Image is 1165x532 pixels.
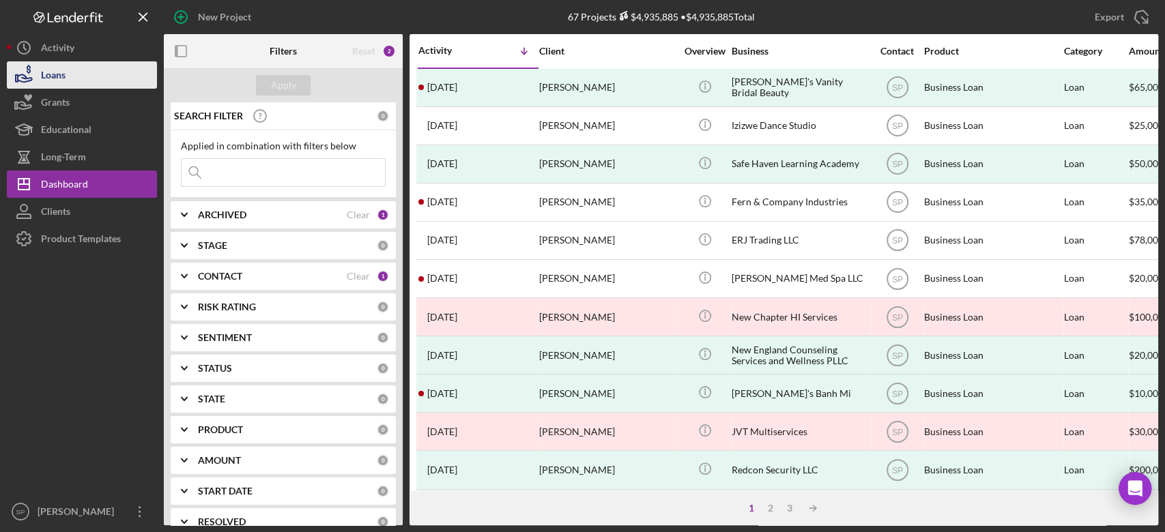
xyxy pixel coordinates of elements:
[198,394,225,404] b: STATE
[1064,46,1127,57] div: Category
[41,198,70,228] div: Clients
[427,388,457,399] time: 2025-05-14 14:26
[891,389,902,398] text: SP
[891,121,902,131] text: SP
[270,46,297,57] b: Filters
[377,209,389,221] div: 1
[924,413,1061,449] div: Business Loan
[34,498,123,529] div: [PERSON_NAME]
[1119,472,1151,505] div: Open Intercom Messenger
[41,89,70,119] div: Grants
[539,184,676,220] div: [PERSON_NAME]
[16,508,25,516] text: SP
[427,158,457,169] time: 2025-07-09 22:04
[377,454,389,467] div: 0
[7,89,157,116] button: Grants
[7,143,157,171] a: Long-Term
[198,424,243,435] b: PRODUCT
[732,70,868,106] div: [PERSON_NAME]'s Vanity Bridal Beauty
[539,452,676,488] div: [PERSON_NAME]
[41,143,86,174] div: Long-Term
[427,312,457,323] time: 2025-05-28 22:17
[1095,3,1124,31] div: Export
[347,271,370,282] div: Clear
[198,271,242,282] b: CONTACT
[924,70,1061,106] div: Business Loan
[732,452,868,488] div: Redcon Security LLC
[377,516,389,528] div: 0
[1129,196,1164,207] span: $35,000
[732,184,868,220] div: Fern & Company Industries
[732,375,868,411] div: [PERSON_NAME]'s Banh Mi
[924,46,1061,57] div: Product
[732,261,868,297] div: [PERSON_NAME] Med Spa LLC
[377,110,389,122] div: 0
[1129,272,1164,284] span: $20,000
[539,337,676,373] div: [PERSON_NAME]
[427,273,457,284] time: 2025-06-20 14:32
[732,337,868,373] div: New England Counseling Services and Wellness PLLC
[732,108,868,144] div: Izizwe Dance Studio
[539,108,676,144] div: [PERSON_NAME]
[539,413,676,449] div: [PERSON_NAME]
[7,171,157,198] button: Dashboard
[377,270,389,282] div: 1
[1064,261,1127,297] div: Loan
[732,413,868,449] div: JVT Multiservices
[679,46,730,57] div: Overview
[732,222,868,258] div: ERJ Trading LLC
[924,146,1061,182] div: Business Loan
[377,239,389,252] div: 0
[1129,119,1164,131] span: $25,000
[41,34,74,65] div: Activity
[1064,108,1127,144] div: Loan
[7,34,157,61] button: Activity
[352,46,375,57] div: Reset
[1064,70,1127,106] div: Loan
[1129,234,1164,246] span: $78,000
[539,299,676,335] div: [PERSON_NAME]
[377,301,389,313] div: 0
[7,225,157,252] button: Product Templates
[891,274,902,284] text: SP
[539,375,676,411] div: [PERSON_NAME]
[41,225,121,256] div: Product Templates
[198,301,256,312] b: RISK RATING
[539,146,676,182] div: [PERSON_NAME]
[924,299,1061,335] div: Business Loan
[164,3,265,31] button: New Project
[174,110,243,121] b: SEARCH FILTER
[891,427,902,437] text: SP
[924,375,1061,411] div: Business Loan
[891,198,902,207] text: SP
[1064,375,1127,411] div: Loan
[198,3,251,31] div: New Project
[1064,184,1127,220] div: Loan
[891,160,902,169] text: SP
[271,75,296,95] div: Apply
[1064,490,1127,527] div: Loan
[7,116,157,143] button: Educational
[924,337,1061,373] div: Business Loan
[539,70,676,106] div: [PERSON_NAME]
[7,198,157,225] button: Clients
[568,11,755,23] div: 67 Projects • $4,935,885 Total
[427,120,457,131] time: 2025-07-23 18:58
[7,498,157,525] button: SP[PERSON_NAME]
[198,240,227,251] b: STAGE
[427,82,457,93] time: 2025-09-10 22:57
[924,184,1061,220] div: Business Loan
[539,261,676,297] div: [PERSON_NAME]
[427,196,457,207] time: 2025-07-07 17:01
[1064,413,1127,449] div: Loan
[377,393,389,405] div: 0
[427,464,457,475] time: 2025-04-02 17:17
[891,236,902,246] text: SP
[41,61,66,92] div: Loans
[427,426,457,437] time: 2025-04-09 18:26
[539,222,676,258] div: [PERSON_NAME]
[924,108,1061,144] div: Business Loan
